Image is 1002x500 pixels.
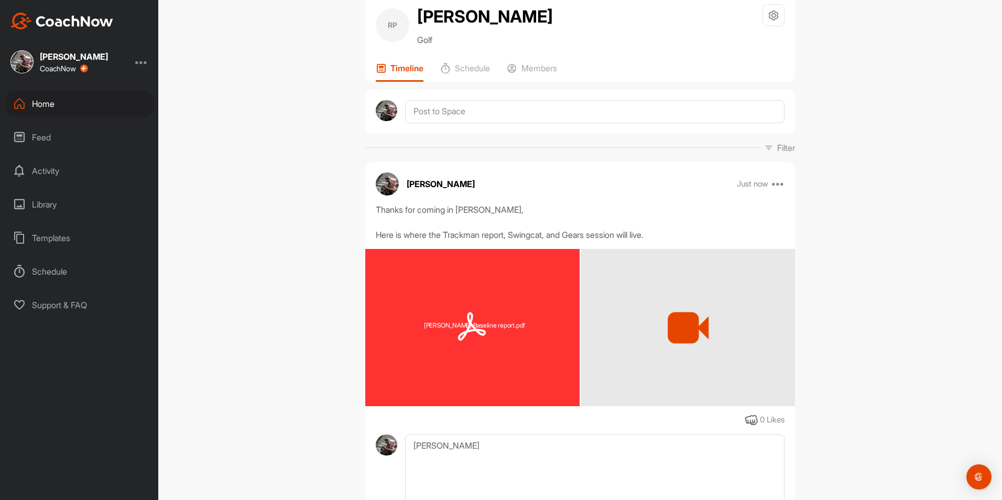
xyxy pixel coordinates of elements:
[6,124,154,150] div: Feed
[376,8,409,42] div: RP
[737,179,768,189] p: Just now
[6,258,154,285] div: Schedule
[966,464,992,490] div: Open Intercom Messenger
[10,13,113,29] img: CoachNow
[390,63,423,73] p: Timeline
[6,225,154,251] div: Templates
[376,172,399,195] img: avatar
[40,52,108,61] div: [PERSON_NAME]
[417,4,553,29] h2: [PERSON_NAME]
[521,63,557,73] p: Members
[457,312,488,343] img: svg+xml;base64,PHN2ZyB3aWR0aD0iNDgiIGhlaWdodD0iNDgiIHZpZXdCb3g9IjAgMCAzMiAzMiIgeG1sbnM9Imh0dHA6Ly...
[777,142,795,154] p: Filter
[10,50,34,73] img: square_3df190fe883d12299905db4ccc6892e5.jpg
[376,434,397,456] img: avatar
[6,91,154,117] div: Home
[376,100,397,122] img: avatar
[407,178,475,190] p: [PERSON_NAME]
[420,321,525,333] span: [PERSON_NAME] Baseline report.pdf
[6,191,154,218] div: Library
[40,64,88,73] div: CoachNow
[376,203,785,241] div: Thanks for coming in [PERSON_NAME], Here is where the Trackman report, Swingcat, and Gears sessio...
[6,292,154,318] div: Support & FAQ
[417,34,553,46] p: Golf
[760,414,785,426] div: 0 Likes
[455,63,490,73] p: Schedule
[6,158,154,184] div: Activity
